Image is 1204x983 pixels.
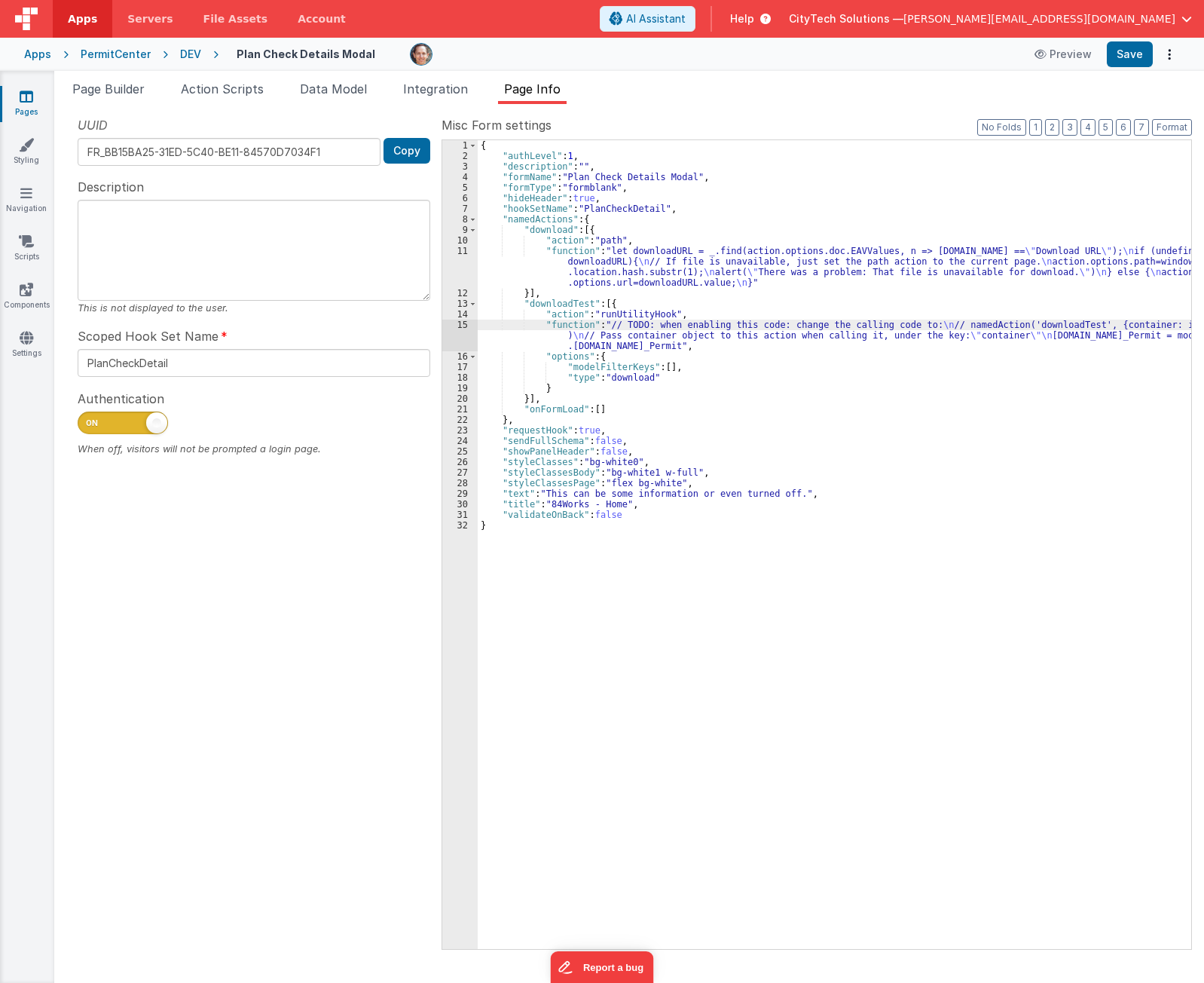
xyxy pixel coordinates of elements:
div: 10 [442,235,478,246]
button: AI Assistant [600,6,695,32]
div: PermitCenter [81,47,151,62]
span: Misc Form settings [442,116,552,134]
div: 22 [442,415,478,425]
div: 2 [442,151,478,161]
span: Page Info [504,81,561,96]
span: Servers [127,11,173,26]
div: 21 [442,404,478,415]
img: e92780d1901cbe7d843708aaaf5fdb33 [411,44,432,65]
iframe: Marker.io feedback button [551,951,654,983]
div: 31 [442,510,478,520]
button: 1 [1029,119,1042,136]
button: Options [1159,44,1180,65]
div: 5 [442,182,478,193]
div: Apps [24,47,51,62]
div: 12 [442,288,478,299]
div: 14 [442,309,478,320]
button: Format [1152,119,1192,136]
span: Integration [403,81,468,96]
div: 27 [442,467,478,478]
span: AI Assistant [626,11,686,26]
div: 6 [442,193,478,204]
span: CityTech Solutions — [789,11,903,26]
div: This is not displayed to the user. [78,301,430,315]
button: 7 [1134,119,1149,136]
span: File Assets [203,11,268,26]
span: Scoped Hook Set Name [78,327,218,345]
button: CityTech Solutions — [PERSON_NAME][EMAIL_ADDRESS][DOMAIN_NAME] [789,11,1192,26]
div: 11 [442,246,478,288]
button: Copy [384,138,430,164]
span: Action Scripts [181,81,264,96]
span: UUID [78,116,108,134]
div: 15 [442,320,478,351]
div: 4 [442,172,478,182]
span: Data Model [300,81,367,96]
div: 32 [442,520,478,531]
div: 29 [442,488,478,499]
div: 7 [442,204,478,214]
button: Save [1107,41,1153,67]
div: 20 [442,394,478,404]
button: 5 [1099,119,1113,136]
div: 1 [442,140,478,151]
div: 16 [442,351,478,362]
div: 3 [442,161,478,172]
div: 25 [442,446,478,457]
div: 24 [442,436,478,446]
span: Description [78,178,144,196]
span: Authentication [78,390,164,408]
div: 30 [442,499,478,510]
button: 2 [1045,119,1059,136]
span: [PERSON_NAME][EMAIL_ADDRESS][DOMAIN_NAME] [903,11,1175,26]
span: Help [730,11,754,26]
div: 9 [442,225,478,235]
div: 13 [442,299,478,309]
span: Page Builder [72,81,145,96]
span: Apps [68,11,97,26]
div: DEV [180,47,201,62]
h4: Plan Check Details Modal [237,48,375,60]
div: 17 [442,362,478,372]
button: No Folds [977,119,1026,136]
button: 6 [1116,119,1131,136]
div: 28 [442,478,478,488]
button: 4 [1080,119,1096,136]
button: 3 [1062,119,1077,136]
button: Preview [1025,42,1101,66]
div: 26 [442,457,478,467]
div: When off, visitors will not be prompted a login page. [78,442,430,456]
div: 19 [442,383,478,394]
div: 18 [442,372,478,383]
div: 8 [442,214,478,225]
div: 23 [442,425,478,436]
